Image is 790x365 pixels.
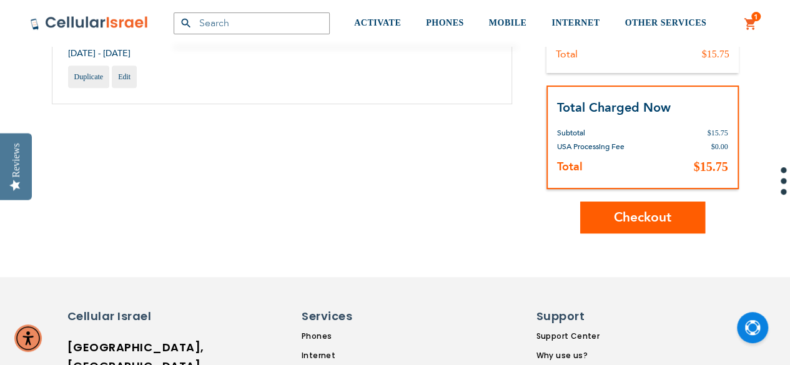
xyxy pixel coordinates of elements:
[302,350,415,361] a: Internet
[30,16,149,31] img: Cellular Israel Logo
[580,202,705,233] button: Checkout
[74,72,104,81] span: Duplicate
[702,48,729,61] div: $15.75
[174,12,330,34] input: Search
[556,48,578,61] div: Total
[536,308,610,324] h6: Support
[67,308,174,324] h6: Cellular Israel
[708,129,728,137] span: $15.75
[711,142,728,151] span: $0.00
[754,12,758,22] span: 1
[536,331,618,342] a: Support Center
[536,350,618,361] a: Why use us?
[112,66,137,88] a: Edit
[614,208,671,226] span: Checkout
[68,66,110,88] a: Duplicate
[551,18,600,27] span: INTERNET
[118,72,131,81] span: Edit
[557,159,583,175] strong: Total
[426,18,464,27] span: PHONES
[302,308,408,324] h6: Services
[489,18,527,27] span: MOBILE
[744,17,758,32] a: 1
[302,331,415,342] a: Phones
[354,18,401,27] span: ACTIVATE
[14,324,42,352] div: Accessibility Menu
[68,47,131,59] span: [DATE] - [DATE]
[557,142,625,152] span: USA Processing Fee
[694,160,728,173] span: $15.75
[11,143,22,177] div: Reviews
[557,99,671,116] strong: Total Charged Now
[625,18,706,27] span: OTHER SERVICES
[557,117,671,140] th: Subtotal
